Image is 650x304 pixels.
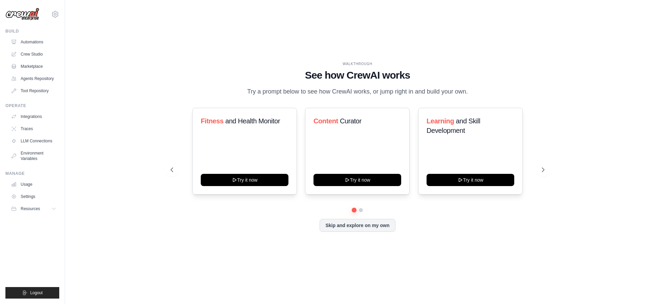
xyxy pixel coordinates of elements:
span: Fitness [201,117,223,125]
button: Try it now [427,174,514,186]
span: and Skill Development [427,117,480,134]
a: Automations [8,37,59,47]
iframe: Chat Widget [616,271,650,304]
a: Integrations [8,111,59,122]
button: Logout [5,287,59,299]
div: Manage [5,171,59,176]
span: Resources [21,206,40,211]
div: Build [5,28,59,34]
button: Skip and explore on my own [320,219,395,232]
a: Agents Repository [8,73,59,84]
div: WALKTHROUGH [171,61,544,66]
a: Settings [8,191,59,202]
h1: See how CrewAI works [171,69,544,81]
span: and Health Monitor [225,117,280,125]
a: Traces [8,123,59,134]
a: Tool Repository [8,85,59,96]
span: Content [313,117,338,125]
a: Marketplace [8,61,59,72]
a: LLM Connections [8,136,59,146]
button: Resources [8,203,59,214]
a: Usage [8,179,59,190]
a: Crew Studio [8,49,59,60]
button: Try it now [313,174,401,186]
span: Logout [30,290,43,296]
p: Try a prompt below to see how CrewAI works, or jump right in and build your own. [244,87,471,97]
button: Try it now [201,174,288,186]
span: Learning [427,117,454,125]
a: Environment Variables [8,148,59,164]
img: Logo [5,8,39,21]
div: Operate [5,103,59,108]
span: Curator [340,117,362,125]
